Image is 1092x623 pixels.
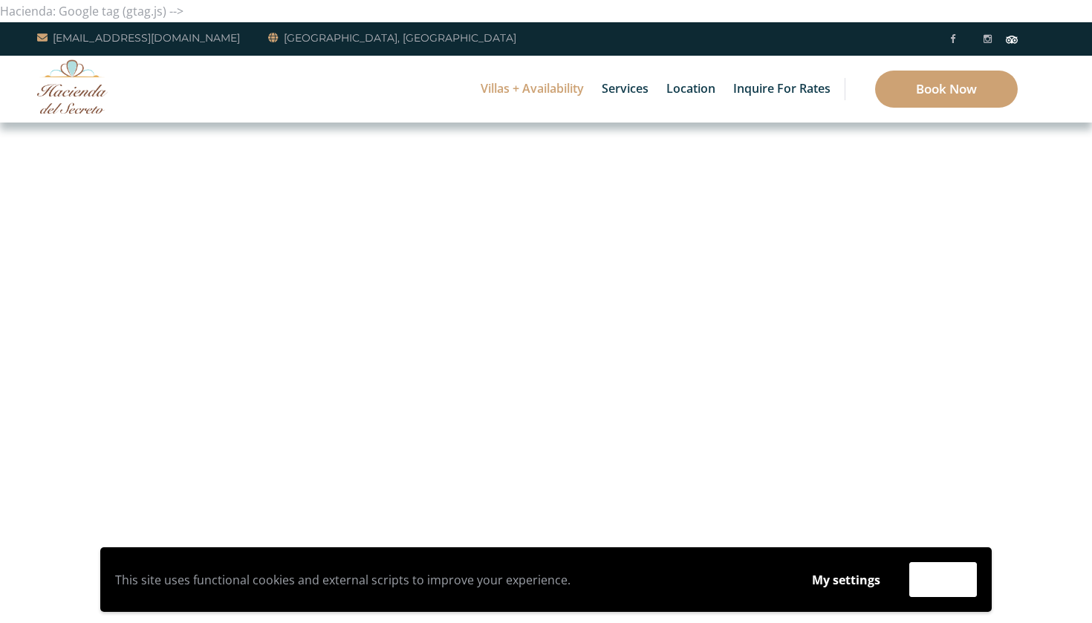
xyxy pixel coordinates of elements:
[115,569,783,591] p: This site uses functional cookies and external scripts to improve your experience.
[659,56,723,123] a: Location
[798,563,894,597] button: My settings
[1006,36,1018,43] img: Tripadvisor_logomark.svg
[473,56,591,123] a: Villas + Availability
[37,29,240,47] a: [EMAIL_ADDRESS][DOMAIN_NAME]
[268,29,516,47] a: [GEOGRAPHIC_DATA], [GEOGRAPHIC_DATA]
[909,562,977,597] button: Accept
[37,59,108,114] img: Awesome Logo
[594,56,656,123] a: Services
[875,71,1018,108] a: Book Now
[726,56,838,123] a: Inquire for Rates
